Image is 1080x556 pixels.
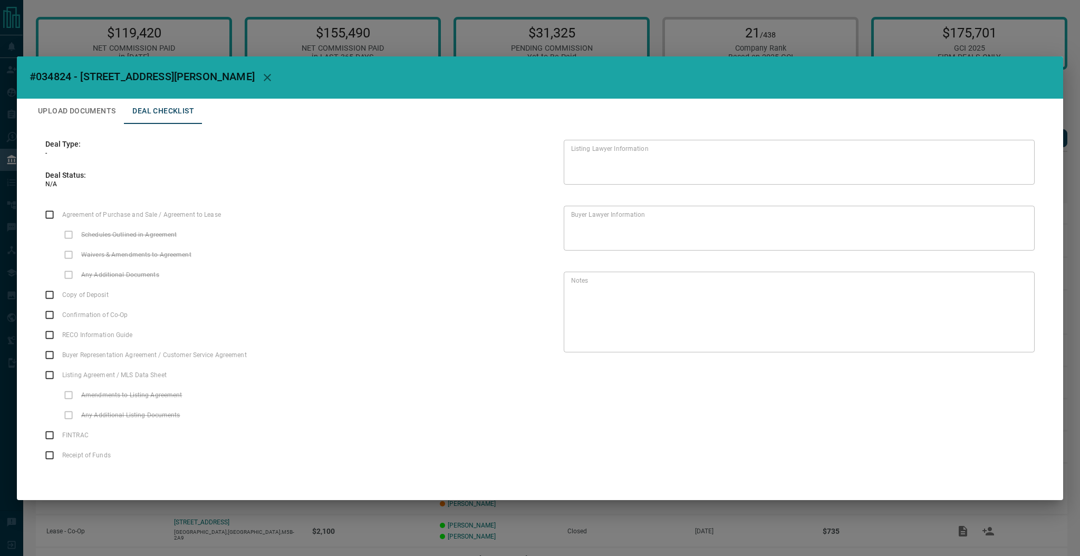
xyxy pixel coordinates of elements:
span: RECO Information Guide [60,330,135,340]
p: - [45,148,81,158]
span: Agreement of Purchase and Sale / Agreement to Lease [60,210,224,219]
span: Deal Type: [45,140,81,148]
textarea: text field [571,210,1023,246]
button: Upload Documents [30,99,124,124]
span: Listing Agreement / MLS Data Sheet [60,370,169,380]
span: Any Additional Listing Documents [79,410,183,420]
span: Receipt of Funds [60,450,113,460]
button: Deal Checklist [124,99,202,124]
span: FINTRAC [60,430,91,440]
span: Any Additional Documents [79,270,162,280]
span: Buyer Representation Agreement / Customer Service Agreement [60,350,249,360]
span: #034824 - [STREET_ADDRESS][PERSON_NAME] [30,70,255,83]
span: Schedules Outlined in Agreement [79,230,180,239]
p: N/A [45,179,532,189]
span: Waivers & Amendments to Agreement [79,250,194,260]
span: Deal Status: [45,171,532,179]
span: Confirmation of Co-Op [60,310,130,320]
textarea: text field [571,144,1023,180]
textarea: text field [571,276,1023,348]
span: Amendments to Listing Agreement [79,390,185,400]
span: Copy of Deposit [60,290,111,300]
